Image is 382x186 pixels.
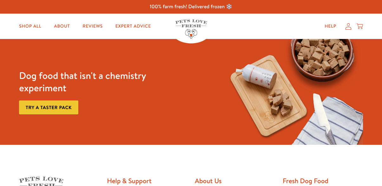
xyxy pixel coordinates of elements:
[195,176,275,185] h2: About Us
[78,20,108,33] a: Reviews
[49,20,75,33] a: About
[19,100,78,115] a: Try a taster pack
[19,69,159,94] h3: Dog food that isn't a chemistry experiment
[320,20,341,33] a: Help
[107,176,187,185] h2: Help & Support
[14,20,46,33] a: Shop All
[175,19,207,39] img: Pets Love Fresh
[223,39,363,145] img: Fussy
[283,176,363,185] h2: Fresh Dog Food
[110,20,156,33] a: Expert Advice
